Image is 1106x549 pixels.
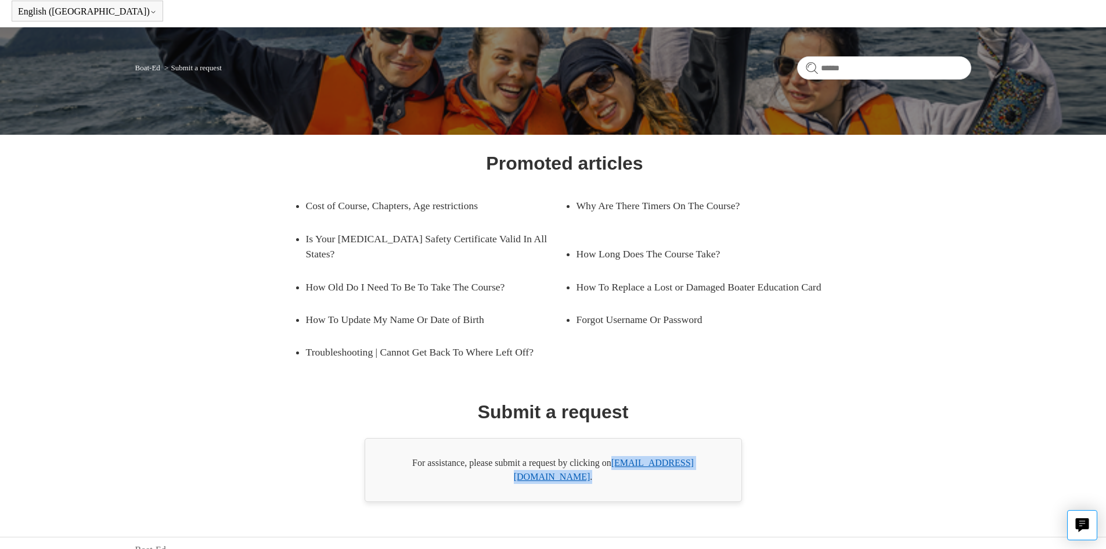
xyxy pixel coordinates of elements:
[135,63,163,72] li: Boat-Ed
[306,336,565,368] a: Troubleshooting | Cannot Get Back To Where Left Off?
[486,149,643,177] h1: Promoted articles
[306,271,547,303] a: How Old Do I Need To Be To Take The Course?
[478,398,629,426] h1: Submit a request
[577,189,818,222] a: Why Are There Timers On The Course?
[306,303,547,336] a: How To Update My Name Or Date of Birth
[577,238,818,270] a: How Long Does The Course Take?
[18,6,157,17] button: English ([GEOGRAPHIC_DATA])
[577,303,818,336] a: Forgot Username Or Password
[135,63,160,72] a: Boat-Ed
[577,271,835,303] a: How To Replace a Lost or Damaged Boater Education Card
[797,56,971,80] input: Search
[306,223,565,271] a: Is Your [MEDICAL_DATA] Safety Certificate Valid In All States?
[365,438,742,502] div: For assistance, please submit a request by clicking on .
[1067,510,1097,540] button: Live chat
[306,189,547,222] a: Cost of Course, Chapters, Age restrictions
[162,63,222,72] li: Submit a request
